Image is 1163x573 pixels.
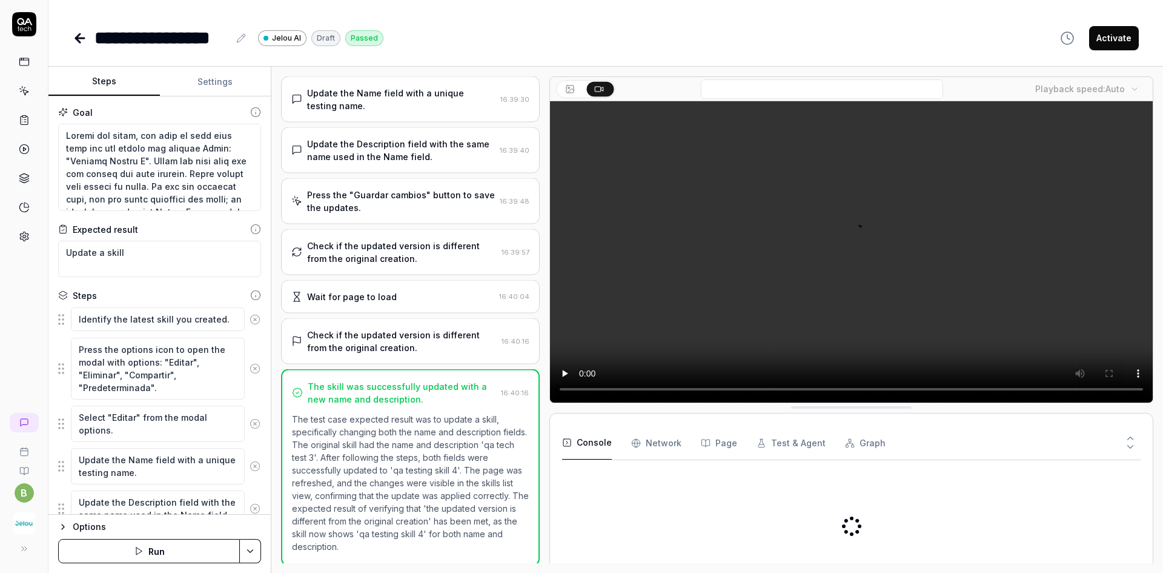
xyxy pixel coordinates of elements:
a: New conversation [10,413,39,432]
div: Suggestions [58,337,261,400]
time: 16:40:16 [501,388,529,397]
button: Test & Agent [757,426,826,460]
button: Page [701,426,737,460]
time: 16:39:40 [500,146,529,154]
div: Passed [345,30,383,46]
time: 16:39:57 [502,247,529,256]
div: Playback speed: [1035,82,1125,95]
button: Remove step [245,307,265,332]
button: Remove step [245,357,265,381]
p: The test case expected result was to update a skill, specifically changing both the name and desc... [292,413,529,553]
a: Jelou AI [258,30,306,46]
div: Wait for page to load [307,290,397,303]
button: Remove step [245,454,265,478]
a: Documentation [5,457,43,476]
button: b [15,483,34,503]
time: 16:39:30 [500,95,529,103]
div: Update the Name field with a unique testing name. [307,87,495,112]
a: Book a call with us [5,437,43,457]
button: View version history [1053,26,1082,50]
div: Press the "Guardar cambios" button to save the updates. [307,189,495,214]
time: 16:40:04 [499,292,529,301]
button: Graph [845,426,886,460]
div: The skill was successfully updated with a new name and description. [308,380,496,406]
time: 16:40:16 [502,337,529,345]
img: Jelou AI Logo [13,512,35,534]
button: Network [631,426,681,460]
div: Draft [311,30,340,46]
button: Jelou AI Logo [5,503,43,537]
div: Goal [73,106,93,119]
time: 16:39:48 [500,196,529,205]
div: Check if the updated version is different from the original creation. [307,329,497,354]
button: Remove step [245,412,265,436]
button: Console [562,426,612,460]
div: Options [73,520,261,534]
div: Suggestions [58,447,261,485]
div: Suggestions [58,307,261,332]
span: Jelou AI [272,33,301,44]
button: Run [58,539,240,563]
button: Settings [160,67,271,96]
div: Expected result [73,223,138,236]
div: Steps [73,289,97,302]
button: Steps [48,67,160,96]
div: Suggestions [58,490,261,528]
button: Activate [1089,26,1139,50]
div: Check if the updated version is different from the original creation. [307,240,497,265]
div: Update the Description field with the same name used in the Name field. [307,138,495,163]
button: Remove step [245,497,265,521]
button: Options [58,520,261,534]
div: Suggestions [58,405,261,443]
